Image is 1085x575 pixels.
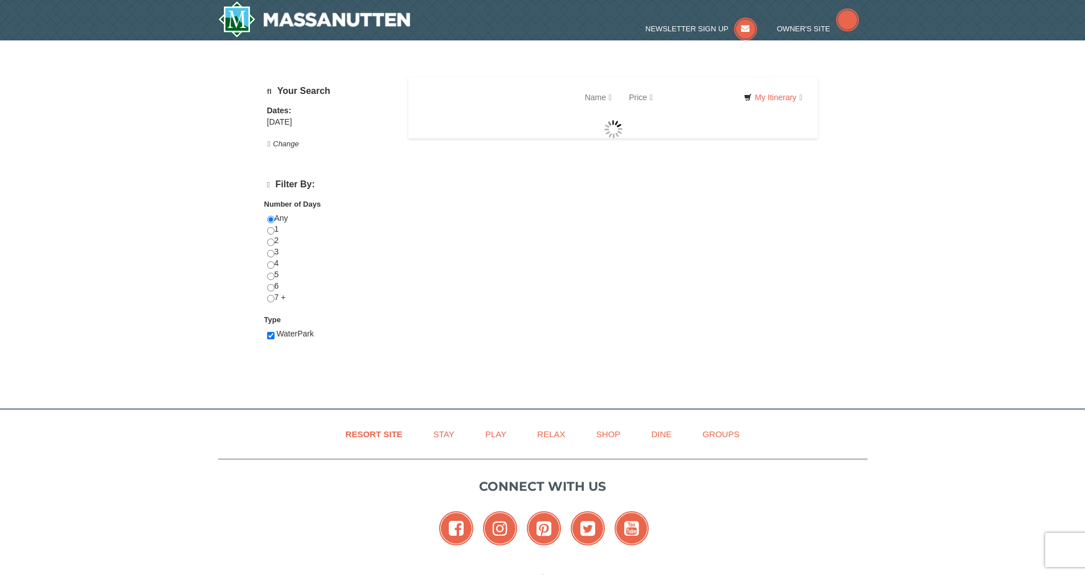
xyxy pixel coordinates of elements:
[218,1,411,38] img: Massanutten Resort Logo
[218,477,867,496] p: Connect with us
[419,421,469,447] a: Stay
[576,86,620,109] a: Name
[267,138,300,150] button: Change
[645,24,728,33] span: Newsletter Sign Up
[471,421,521,447] a: Play
[688,421,754,447] a: Groups
[267,86,394,97] h5: Your Search
[637,421,686,447] a: Dine
[582,421,635,447] a: Shop
[267,213,394,315] div: Any 1 2 3 4 5 6 7 +
[267,106,292,115] strong: Dates:
[523,421,579,447] a: Relax
[736,89,809,106] a: My Itinerary
[604,120,623,138] img: wait gif
[267,179,394,190] h4: Filter By:
[331,421,417,447] a: Resort Site
[267,117,394,128] div: [DATE]
[777,24,859,33] a: Owner's Site
[777,24,830,33] span: Owner's Site
[218,1,411,38] a: Massanutten Resort
[264,315,281,324] strong: Type
[645,24,757,33] a: Newsletter Sign Up
[620,86,661,109] a: Price
[264,200,321,208] strong: Number of Days
[276,329,314,338] span: WaterPark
